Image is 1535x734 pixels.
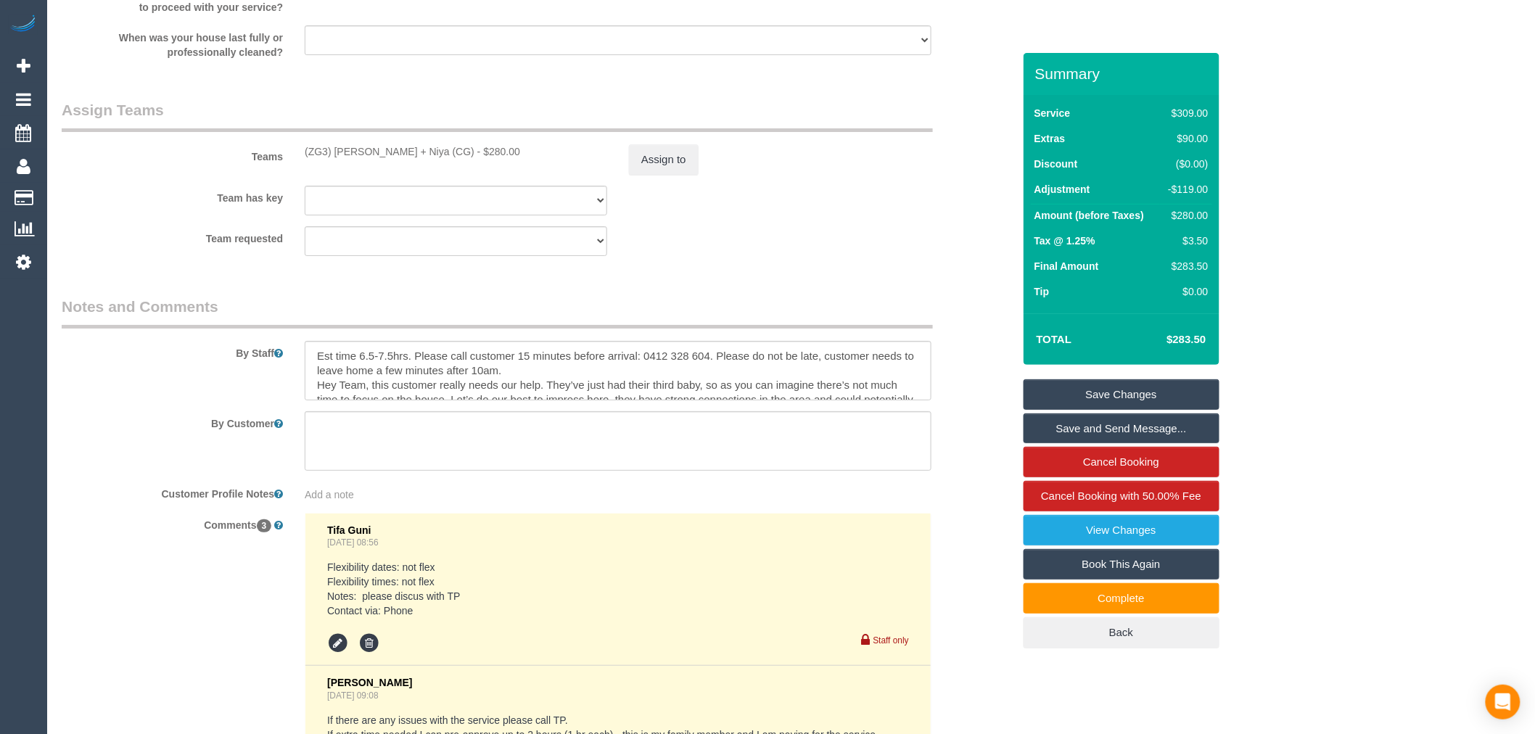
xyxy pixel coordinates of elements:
div: $90.00 [1164,131,1209,146]
span: 3 [257,519,272,532]
label: Customer Profile Notes [51,482,294,501]
small: Staff only [873,635,909,646]
div: Open Intercom Messenger [1486,685,1520,719]
label: Teams [51,144,294,164]
label: Team requested [51,226,294,246]
a: Back [1024,617,1219,648]
strong: Total [1037,333,1072,345]
a: View Changes [1024,515,1219,545]
a: Book This Again [1024,549,1219,580]
a: Cancel Booking with 50.00% Fee [1024,481,1219,511]
label: Tip [1034,284,1050,299]
label: Comments [51,513,294,532]
div: $283.50 [1164,259,1209,273]
span: Cancel Booking with 50.00% Fee [1041,490,1201,502]
span: [PERSON_NAME] [327,677,412,688]
a: Complete [1024,583,1219,614]
h4: $283.50 [1123,334,1206,346]
a: [DATE] 09:08 [327,690,379,701]
div: $280.00 [1164,208,1209,223]
label: By Customer [51,411,294,431]
label: Adjustment [1034,182,1090,197]
legend: Notes and Comments [62,296,933,329]
legend: Assign Teams [62,99,933,132]
a: Save Changes [1024,379,1219,410]
label: Service [1034,106,1071,120]
h3: Summary [1035,65,1212,82]
span: Add a note [305,489,354,500]
label: By Staff [51,341,294,360]
pre: Flexibility dates: not flex Flexibility times: not flex Notes: please discus with TP Contact via:... [327,560,909,618]
div: ($0.00) [1164,157,1209,171]
img: Automaid Logo [9,15,38,35]
label: Discount [1034,157,1078,171]
div: $0.00 [1164,284,1209,299]
a: Cancel Booking [1024,447,1219,477]
label: When was your house last fully or professionally cleaned? [51,25,294,59]
a: Save and Send Message... [1024,413,1219,444]
label: Tax @ 1.25% [1034,234,1095,248]
label: Final Amount [1034,259,1099,273]
label: Amount (before Taxes) [1034,208,1144,223]
a: [DATE] 08:56 [327,537,379,548]
span: Tifa Guni [327,524,371,536]
div: $309.00 [1164,106,1209,120]
div: $3.50 [1164,234,1209,248]
label: Extras [1034,131,1066,146]
button: Assign to [629,144,699,175]
label: Team has key [51,186,294,205]
div: 1 hour x $280.00/hour [305,144,607,159]
div: -$119.00 [1164,182,1209,197]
